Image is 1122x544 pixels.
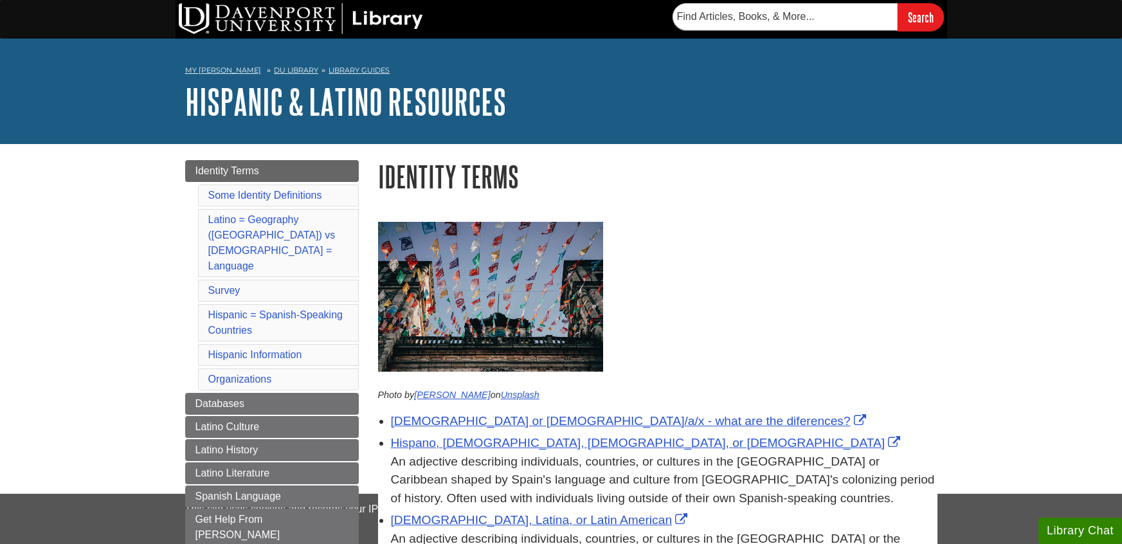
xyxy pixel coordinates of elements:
[898,3,944,31] input: Search
[195,491,281,502] span: Spanish Language
[195,514,280,540] span: Get Help From [PERSON_NAME]
[673,3,898,30] input: Find Articles, Books, & More...
[1038,518,1122,544] button: Library Chat
[378,160,937,193] h1: Identity Terms
[391,436,904,449] a: Link opens in new window
[185,82,506,122] a: Hispanic & Latino Resources
[673,3,944,31] form: Searches DU Library's articles, books, and more
[274,66,318,75] a: DU Library
[185,416,359,438] a: Latino Culture
[185,393,359,415] a: Databases
[208,190,322,201] a: Some Identity Definitions
[185,439,359,461] a: Latino History
[501,390,539,400] a: Unsplash
[185,62,937,82] nav: breadcrumb
[378,222,603,372] img: Dia de los Muertos Flags
[208,349,302,360] a: Hispanic Information
[179,3,423,34] img: DU Library
[378,388,937,403] p: Photo by on
[195,165,259,176] span: Identity Terms
[208,214,336,271] a: Latino = Geography ([GEOGRAPHIC_DATA]) vs [DEMOGRAPHIC_DATA] = Language
[185,65,261,76] a: My [PERSON_NAME]
[195,467,270,478] span: Latino Literature
[391,513,691,527] a: Link opens in new window
[185,485,359,507] a: Spanish Language
[414,390,490,400] a: [PERSON_NAME]
[195,444,258,455] span: Latino History
[208,374,272,385] a: Organizations
[195,398,245,409] span: Databases
[391,414,869,428] a: Link opens in new window
[208,309,343,336] a: Hispanic = Spanish-Speaking Countries
[329,66,390,75] a: Library Guides
[208,285,240,296] a: Survey
[391,453,937,508] div: An adjective describing individuals, countries, or cultures in the [GEOGRAPHIC_DATA] or Caribbean...
[185,160,359,182] a: Identity Terms
[185,462,359,484] a: Latino Literature
[195,421,260,432] span: Latino Culture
